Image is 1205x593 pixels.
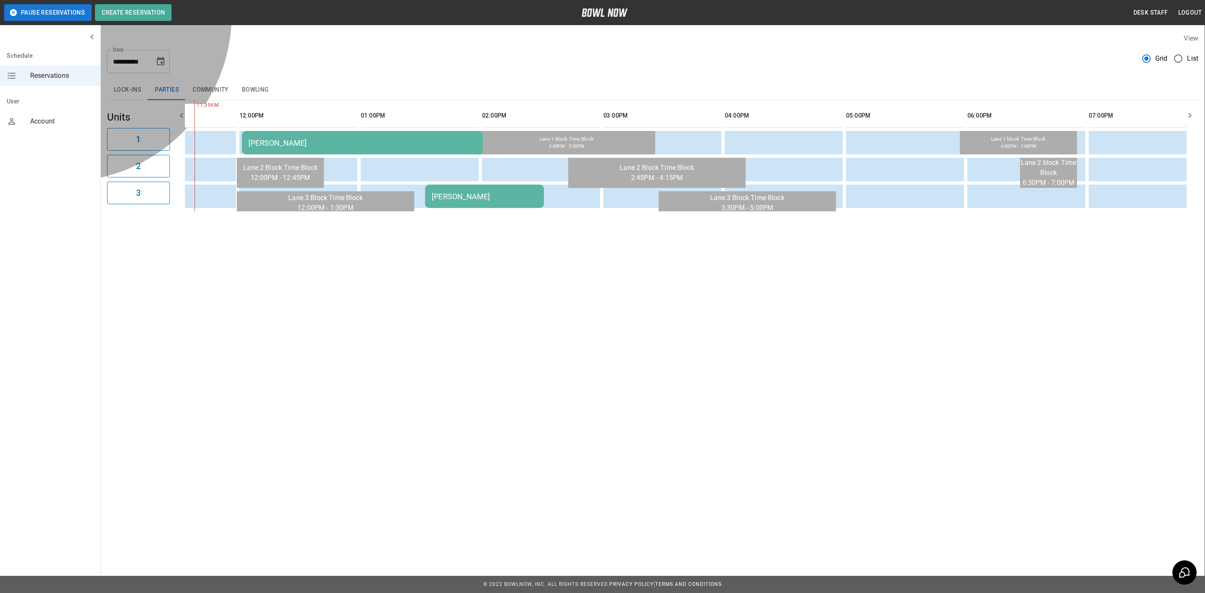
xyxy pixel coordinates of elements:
[95,4,172,21] button: Create Reservation
[136,186,141,200] h6: 3
[107,80,1198,100] div: inventory tabs
[152,53,169,70] button: Choose date, selected date is Sep 6, 2025
[136,133,141,146] h6: 1
[235,80,276,100] button: Bowling
[655,581,722,587] a: Terms and Conditions
[107,80,148,100] button: Lock-ins
[609,581,654,587] a: Privacy Policy
[186,80,235,100] button: Community
[136,159,141,173] h6: 2
[1130,5,1172,21] button: Desk Staff
[582,8,628,17] img: logo
[4,4,92,21] button: Pause Reservations
[1155,54,1168,64] span: Grid
[30,71,94,81] span: Reservations
[1175,5,1205,21] button: Logout
[432,192,537,201] div: [PERSON_NAME]
[1184,34,1198,42] label: View
[148,80,186,100] button: Parties
[195,101,197,110] span: 11:39AM
[30,116,94,126] span: Account
[249,139,476,147] div: [PERSON_NAME]
[483,581,609,587] span: © 2022 BowlNow, Inc. All Rights Reserved.
[1187,54,1198,64] span: List
[107,110,170,124] h5: Units
[239,104,357,128] th: 12:00PM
